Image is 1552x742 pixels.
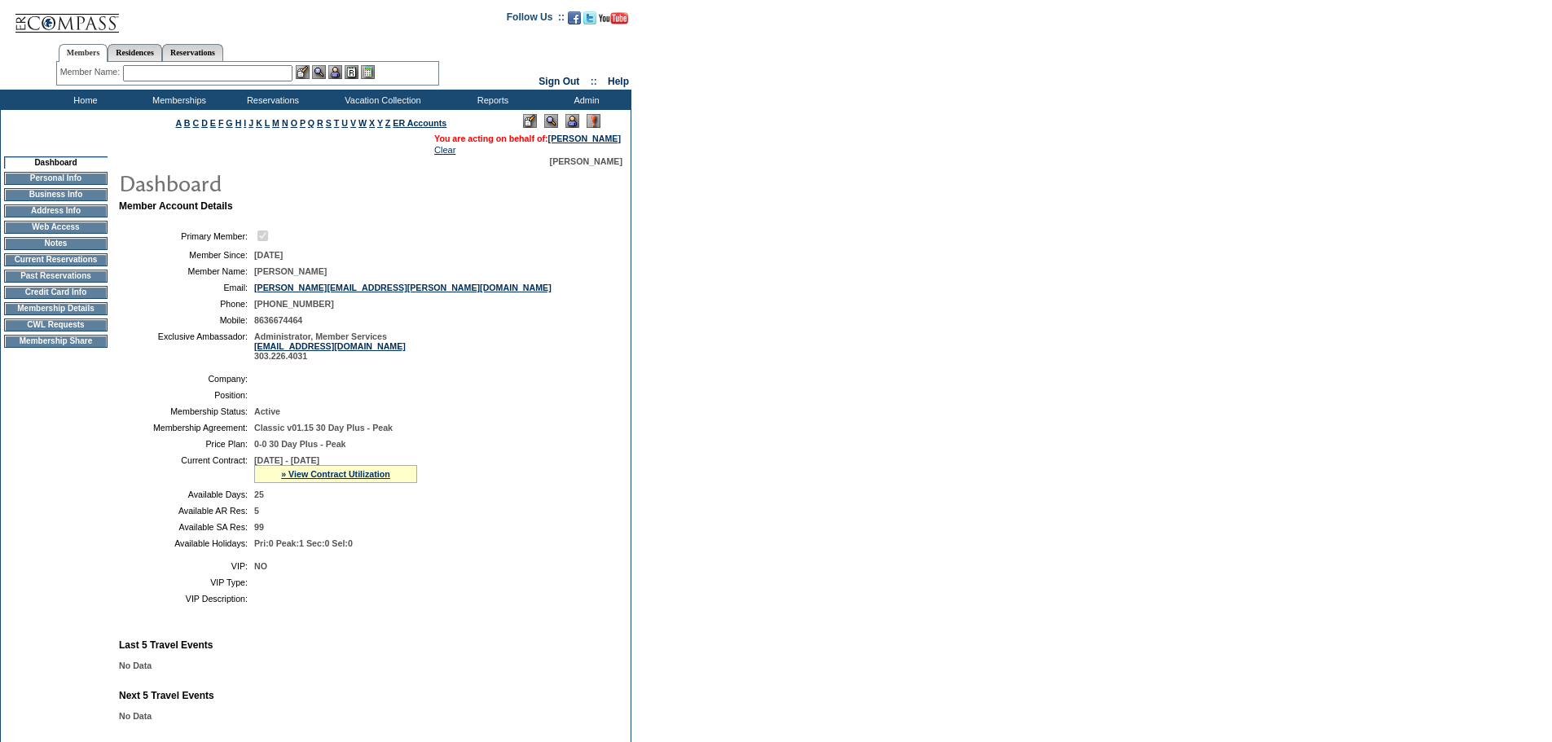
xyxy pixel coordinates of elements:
[444,90,538,110] td: Reports
[254,299,334,309] span: [PHONE_NUMBER]
[377,118,383,128] a: Y
[256,118,262,128] a: K
[125,374,248,384] td: Company:
[393,118,446,128] a: ER Accounts
[218,118,224,128] a: F
[254,423,393,432] span: Classic v01.15 30 Day Plus - Peak
[548,134,621,143] a: [PERSON_NAME]
[4,286,108,299] td: Credit Card Info
[599,16,628,26] a: Subscribe to our YouTube Channel
[317,118,323,128] a: R
[254,455,319,465] span: [DATE] - [DATE]
[341,118,348,128] a: U
[184,118,191,128] a: B
[254,315,302,325] span: 8636674464
[4,302,108,315] td: Membership Details
[248,118,253,128] a: J
[125,390,248,400] td: Position:
[4,253,108,266] td: Current Reservations
[125,522,248,532] td: Available SA Res:
[125,331,248,361] td: Exclusive Ambassador:
[328,65,342,79] img: Impersonate
[358,118,367,128] a: W
[60,65,123,79] div: Member Name:
[318,90,444,110] td: Vacation Collection
[434,134,621,143] span: You are acting on behalf of:
[385,118,391,128] a: Z
[125,406,248,416] td: Membership Status:
[544,114,558,128] img: View Mode
[235,118,242,128] a: H
[108,44,162,61] a: Residences
[350,118,356,128] a: V
[254,538,353,548] span: Pri:0 Peak:1 Sec:0 Sel:0
[59,44,108,62] a: Members
[523,114,537,128] img: Edit Mode
[4,204,108,217] td: Address Info
[118,166,444,199] img: pgTtlDashboard.gif
[254,561,267,571] span: NO
[587,114,600,128] img: Log Concern/Member Elevation
[125,538,248,548] td: Available Holidays:
[125,250,248,260] td: Member Since:
[254,439,346,449] span: 0-0 30 Day Plus - Peak
[244,118,246,128] a: I
[507,10,565,29] td: Follow Us ::
[4,270,108,283] td: Past Reservations
[125,561,248,571] td: VIP:
[4,318,108,331] td: CWL Requests
[300,118,306,128] a: P
[254,331,406,361] span: Administrator, Member Services 303.226.4031
[539,76,579,87] a: Sign Out
[334,118,340,128] a: T
[369,118,375,128] a: X
[4,188,108,201] td: Business Info
[312,65,326,79] img: View
[125,423,248,432] td: Membership Agreement:
[224,90,318,110] td: Reservations
[254,406,280,416] span: Active
[538,90,631,110] td: Admin
[568,11,581,24] img: Become our fan on Facebook
[4,156,108,169] td: Dashboard
[125,439,248,449] td: Price Plan:
[254,506,259,516] span: 5
[591,76,597,87] span: ::
[608,76,629,87] a: Help
[265,118,270,128] a: L
[345,65,358,79] img: Reservations
[434,145,455,155] a: Clear
[296,65,310,79] img: b_edit.gif
[125,455,248,483] td: Current Contract:
[125,577,248,587] td: VIP Type:
[125,228,248,244] td: Primary Member:
[125,490,248,499] td: Available Days:
[125,299,248,309] td: Phone:
[254,250,283,260] span: [DATE]
[162,44,223,61] a: Reservations
[254,266,327,276] span: [PERSON_NAME]
[361,65,375,79] img: b_calculator.gif
[201,118,208,128] a: D
[125,266,248,276] td: Member Name:
[281,469,390,479] a: » View Contract Utilization
[176,118,182,128] a: A
[192,118,199,128] a: C
[119,690,214,701] b: Next 5 Travel Events
[550,156,622,166] span: [PERSON_NAME]
[565,114,579,128] img: Impersonate
[4,237,108,250] td: Notes
[119,639,213,651] b: Last 5 Travel Events
[583,16,596,26] a: Follow us on Twitter
[125,594,248,604] td: VIP Description:
[119,200,233,212] b: Member Account Details
[254,341,406,351] a: [EMAIL_ADDRESS][DOMAIN_NAME]
[254,283,552,292] a: [PERSON_NAME][EMAIL_ADDRESS][PERSON_NAME][DOMAIN_NAME]
[125,506,248,516] td: Available AR Res:
[583,11,596,24] img: Follow us on Twitter
[272,118,279,128] a: M
[254,522,264,532] span: 99
[4,335,108,348] td: Membership Share
[119,711,621,721] div: No Data
[599,12,628,24] img: Subscribe to our YouTube Channel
